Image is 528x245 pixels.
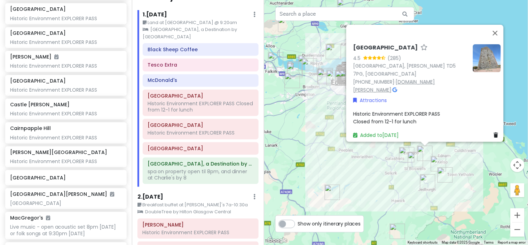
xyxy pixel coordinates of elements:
[10,101,70,108] h6: Castle [PERSON_NAME]
[275,7,415,21] input: Search a place
[148,77,254,83] h6: McDonald's
[388,54,401,62] div: (285)
[137,201,258,208] small: Breakfast buffet at [PERSON_NAME]'s 7a-10:30a
[10,200,121,206] div: [GEOGRAPHIC_DATA]
[148,168,254,181] div: spa on property open til 8pm, and dinner at Charlie's by 8
[340,69,355,84] div: The Original Mosque Kitchen & Cafe
[317,69,333,84] div: Hampton by Hilton Edinburgh Airport
[340,67,355,82] div: Edinburgh
[10,110,121,117] div: Historic Environment EXPLORER PASS
[511,208,525,222] button: Zoom in
[342,62,357,77] div: Williams & Johnson Coffee Co.
[326,70,342,85] div: Tesco Extra
[268,52,283,68] div: The Kelpies
[148,122,254,128] h6: Jedburgh Abbey
[148,130,254,136] div: Historic Environment EXPLORER PASS
[10,149,107,155] h6: [PERSON_NAME][GEOGRAPHIC_DATA]
[142,222,254,228] h6: Dryburgh Abbey
[10,78,66,84] h6: [GEOGRAPHIC_DATA]
[341,65,356,81] div: MIRIN
[338,70,353,85] div: Margot
[298,55,314,70] div: Blackness Castle
[337,66,352,81] div: Mootz General Store
[266,236,289,245] img: Google
[326,44,341,59] div: Aberdour Castle and Gardens
[10,54,58,60] h6: [PERSON_NAME]
[431,156,446,171] div: SCHLOSS Roxburghe, a Destination by Hyatt Hotel
[338,66,353,81] div: The Antiquary Bar
[285,73,300,88] div: Cairnpapple Hill
[266,236,289,245] a: Open this area in Google Maps (opens a new window)
[137,193,163,201] h6: 2 . [DATE]
[353,62,456,77] a: [GEOGRAPHIC_DATA], [PERSON_NAME] TD5 7PG, [GEOGRAPHIC_DATA]
[10,215,50,221] h6: MacGregor's
[10,39,121,45] div: Historic Environment EXPLORER PASS
[10,15,121,22] div: Historic Environment EXPLORER PASS
[143,26,258,40] small: [GEOGRAPHIC_DATA], a Destination by [GEOGRAPHIC_DATA]
[10,224,121,236] div: Live music - open acoustic set 8pm [DATE] or folk songs at 9:30pm [DATE]
[346,73,361,89] div: Craigmillar Castle
[148,161,254,167] h6: SCHLOSS Roxburghe, a Destination by Hyatt Hotel
[353,78,395,85] a: [PHONE_NUMBER]
[302,58,317,74] div: Midhope Castle
[148,93,254,99] h6: Smailholm Tower
[338,67,353,83] div: Scottish Design Exchange
[54,54,58,59] i: Added to itinerary
[342,63,358,79] div: Nauticus
[314,11,329,26] div: Lochleven Castle
[399,147,415,162] div: Melrose
[338,68,354,83] div: Edinburgh Castle
[421,44,428,52] a: Star place
[393,87,397,92] i: Google Maps
[473,44,501,72] img: Picture of the place
[511,223,525,237] button: Zoom out
[353,44,467,94] div: · ·
[338,69,353,84] div: DoubleTree by Hilton Edinburgh City Centre
[338,67,354,82] div: The Queens Arms
[338,64,353,80] div: The Gently Mad Book Shop & Bookbinder
[46,215,50,220] i: Added to itinerary
[353,97,387,104] a: Attractions
[353,78,435,93] a: [DOMAIN_NAME][PERSON_NAME]
[339,68,354,83] div: Victoria Street
[10,191,114,197] h6: [GEOGRAPHIC_DATA][PERSON_NAME]
[287,61,303,77] div: Linlithgow Palace
[339,70,355,85] div: Detour Espresso
[353,131,399,138] a: Added to[DATE]
[342,62,357,77] div: Roseleaf Bar Cafe
[511,183,525,197] button: Drag Pegman onto the map to open Street View
[498,240,526,244] a: Report a map error
[390,224,405,239] div: Hermitage Castle
[287,63,302,78] div: Linlithgow
[385,9,400,24] div: Kinneuchar Inn
[143,11,167,18] h6: 1 . [DATE]
[148,100,254,113] div: Historic Environment EXPLORER PASS Closed from 12-1 for lunch
[408,240,438,245] button: Keyboard shortcuts
[336,67,351,83] div: Dean Village
[148,46,254,53] h6: Black Sheep Coffee
[340,69,355,85] div: University of Edinburgh
[337,68,353,83] div: Johnnie Walker Princes Street
[318,68,333,83] div: Black Sheep Coffee
[278,17,293,32] div: Castle Campbell
[10,6,66,12] h6: [GEOGRAPHIC_DATA]
[417,146,433,161] div: Smailholm Tower
[353,44,418,52] h6: [GEOGRAPHIC_DATA]
[338,67,353,82] div: Kay’s Bar
[511,158,525,172] button: Map camera controls
[10,87,121,93] div: Historic Environment EXPLORER PASS
[148,62,254,68] h6: Tesco Extra
[137,208,258,215] small: DoubleTree by Hilton Glasgow Central
[341,64,357,79] div: Kilted Donut
[142,229,254,236] div: Historic Environment EXPLORER PASS
[339,67,355,82] div: Dishoom Edinburgh
[340,69,355,85] div: Uplands Roast
[408,152,423,167] div: Dryburgh Abbey
[10,175,121,181] h6: [GEOGRAPHIC_DATA]
[110,192,114,197] i: Added to itinerary
[420,174,435,190] div: Jedburgh Abbey
[335,70,350,86] div: Athletic Arms
[10,125,51,131] h6: Cairnpapple Hill
[143,19,258,26] small: Land at [GEOGRAPHIC_DATA] @ 9:20am
[339,68,355,84] div: National Museum of Scotland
